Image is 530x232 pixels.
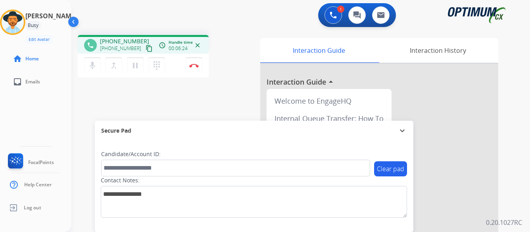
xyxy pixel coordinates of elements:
[101,176,140,184] label: Contact Notes:
[194,42,201,49] mat-icon: close
[270,110,388,127] div: Internal Queue Transfer: How To
[6,153,54,172] a: FocalPoints
[25,56,39,62] span: Home
[2,11,24,33] img: avatar
[152,61,161,70] mat-icon: dialpad
[25,21,41,30] div: Busy
[100,45,141,52] span: [PHONE_NUMBER]
[101,127,131,135] span: Secure Pad
[24,205,41,211] span: Log out
[101,150,161,158] label: Candidate/Account ID:
[13,54,22,64] mat-icon: home
[159,42,166,49] mat-icon: access_time
[24,182,52,188] span: Help Center
[374,161,407,176] button: Clear pad
[25,79,40,85] span: Emails
[131,61,140,70] mat-icon: pause
[109,61,119,70] mat-icon: merge_type
[13,77,22,87] mat-icon: inbox
[337,6,344,13] div: 1
[270,92,388,110] div: Welcome to EngageHQ
[25,11,77,21] h3: [PERSON_NAME]
[28,159,54,166] span: FocalPoints
[260,38,377,63] div: Interaction Guide
[377,38,498,63] div: Interaction History
[169,45,188,52] span: 00:06:24
[25,35,53,44] button: Edit Avatar
[486,218,522,227] p: 0.20.1027RC
[88,61,97,70] mat-icon: mic
[397,126,407,135] mat-icon: expand_more
[87,42,94,49] mat-icon: phone
[169,39,193,45] span: Handle time
[100,37,149,45] span: [PHONE_NUMBER]
[146,45,153,52] mat-icon: content_copy
[189,64,199,68] img: control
